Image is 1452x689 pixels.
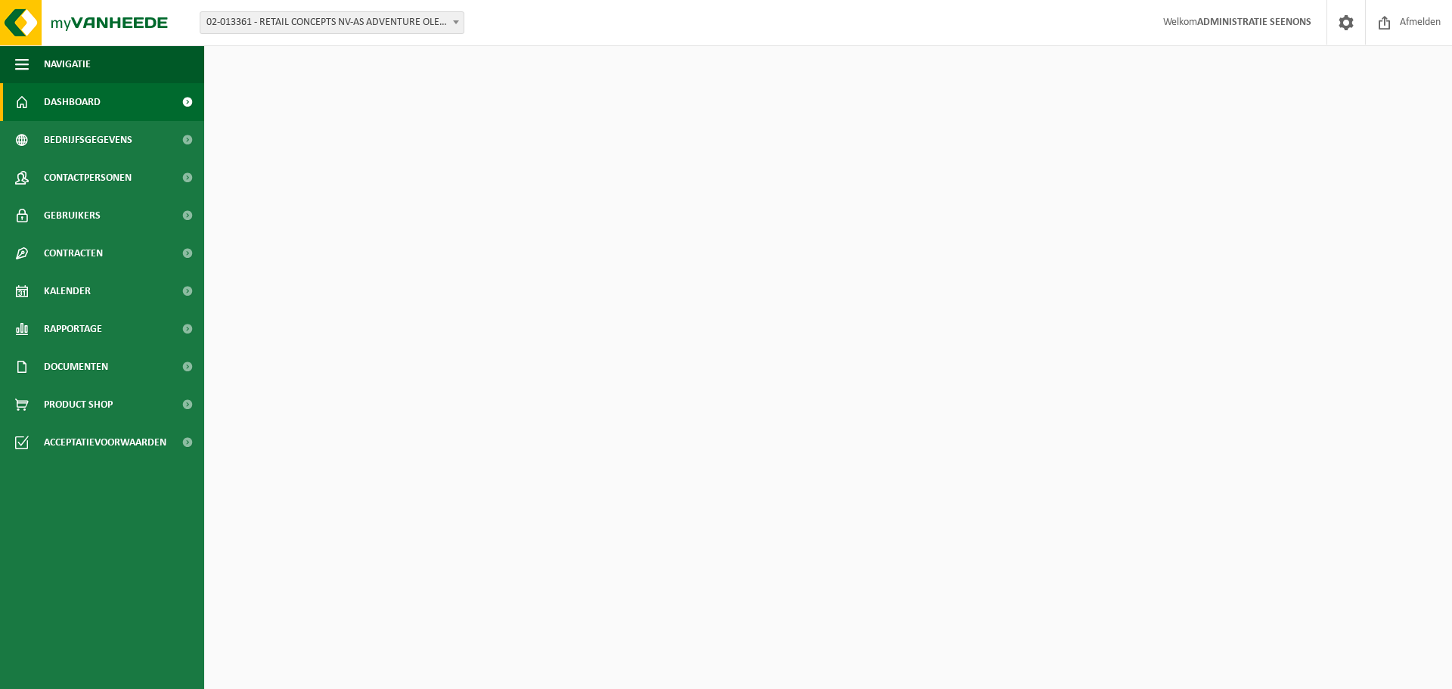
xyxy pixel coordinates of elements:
[44,234,103,272] span: Contracten
[200,11,464,34] span: 02-013361 - RETAIL CONCEPTS NV-AS ADVENTURE OLEN - OLEN
[200,12,464,33] span: 02-013361 - RETAIL CONCEPTS NV-AS ADVENTURE OLEN - OLEN
[1197,17,1311,28] strong: ADMINISTRATIE SEENONS
[44,83,101,121] span: Dashboard
[44,159,132,197] span: Contactpersonen
[44,197,101,234] span: Gebruikers
[44,348,108,386] span: Documenten
[44,272,91,310] span: Kalender
[44,121,132,159] span: Bedrijfsgegevens
[44,386,113,424] span: Product Shop
[44,424,166,461] span: Acceptatievoorwaarden
[44,310,102,348] span: Rapportage
[44,45,91,83] span: Navigatie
